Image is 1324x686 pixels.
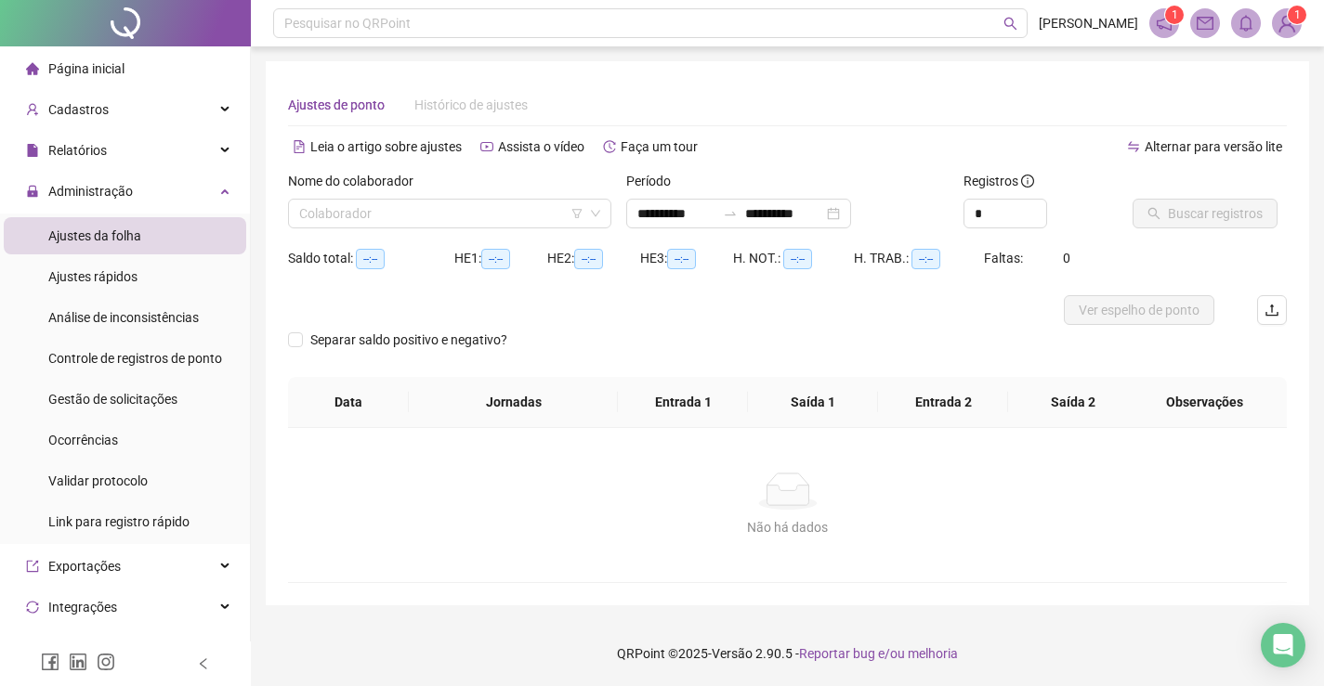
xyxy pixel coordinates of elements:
span: --:-- [356,249,385,269]
th: Data [288,377,409,428]
span: bell [1238,15,1254,32]
span: file [26,144,39,157]
span: Leia o artigo sobre ajustes [310,139,462,154]
th: Entrada 2 [878,377,1008,428]
span: facebook [41,653,59,671]
span: 1 [1172,8,1178,21]
span: Observações [1137,392,1272,412]
div: H. TRAB.: [854,248,984,269]
sup: Atualize o seu contato no menu Meus Dados [1288,6,1306,24]
span: Registros [964,171,1034,191]
span: to [723,206,738,221]
span: filter [571,208,583,219]
span: info-circle [1021,175,1034,188]
span: Link para registro rápido [48,514,190,529]
button: Ver espelho de ponto [1064,295,1214,325]
span: Página inicial [48,61,125,76]
span: search [1003,17,1017,31]
div: Open Intercom Messenger [1261,623,1305,667]
label: Nome do colaborador [288,171,426,191]
span: notification [1156,15,1173,32]
span: Separar saldo positivo e negativo? [303,330,515,350]
span: swap [1127,140,1140,153]
span: youtube [480,140,493,153]
span: Validar protocolo [48,473,148,488]
span: Administração [48,184,133,199]
th: Entrada 1 [618,377,748,428]
span: Ajustes da folha [48,228,141,243]
span: sync [26,601,39,614]
footer: QRPoint © 2025 - 2.90.5 - [251,621,1324,686]
div: HE 1: [454,248,547,269]
span: Faltas: [984,251,1026,265]
span: mail [1197,15,1213,32]
span: home [26,62,39,75]
span: 0 [1063,251,1070,265]
span: Exportações [48,559,121,574]
span: --:-- [667,249,696,269]
span: instagram [97,653,115,671]
div: HE 3: [640,248,733,269]
span: --:-- [911,249,940,269]
span: Ocorrências [48,433,118,447]
div: H. NOT.: [733,248,854,269]
span: Histórico de ajustes [414,97,528,112]
div: HE 2: [547,248,640,269]
th: Observações [1122,377,1287,428]
span: file-text [293,140,306,153]
span: left [197,657,210,670]
span: Controle de registros de ponto [48,351,222,366]
span: Ajustes de ponto [288,97,385,112]
label: Período [626,171,683,191]
span: linkedin [69,653,87,671]
span: [PERSON_NAME] [1039,13,1138,33]
th: Saída 1 [748,377,878,428]
span: Aceite de uso [48,641,125,655]
span: user-add [26,103,39,116]
span: Gestão de solicitações [48,392,177,407]
span: Alternar para versão lite [1145,139,1282,154]
span: --:-- [574,249,603,269]
span: Faça um tour [621,139,698,154]
div: Não há dados [310,517,1265,537]
span: lock [26,185,39,198]
span: export [26,560,39,573]
span: down [590,208,601,219]
span: --:-- [481,249,510,269]
span: swap-right [723,206,738,221]
span: Análise de inconsistências [48,310,199,325]
span: Ajustes rápidos [48,269,138,284]
span: Integrações [48,600,117,615]
span: Relatórios [48,143,107,158]
span: Assista o vídeo [498,139,584,154]
th: Jornadas [409,377,618,428]
span: Reportar bug e/ou melhoria [799,646,958,661]
span: 1 [1294,8,1301,21]
th: Saída 2 [1008,377,1138,428]
div: Saldo total: [288,248,454,269]
img: 83888 [1273,9,1301,37]
sup: 1 [1165,6,1184,24]
span: history [603,140,616,153]
button: Buscar registros [1133,199,1278,228]
span: Cadastros [48,102,109,117]
span: Versão [712,646,753,661]
span: upload [1265,303,1279,317]
span: --:-- [783,249,812,269]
